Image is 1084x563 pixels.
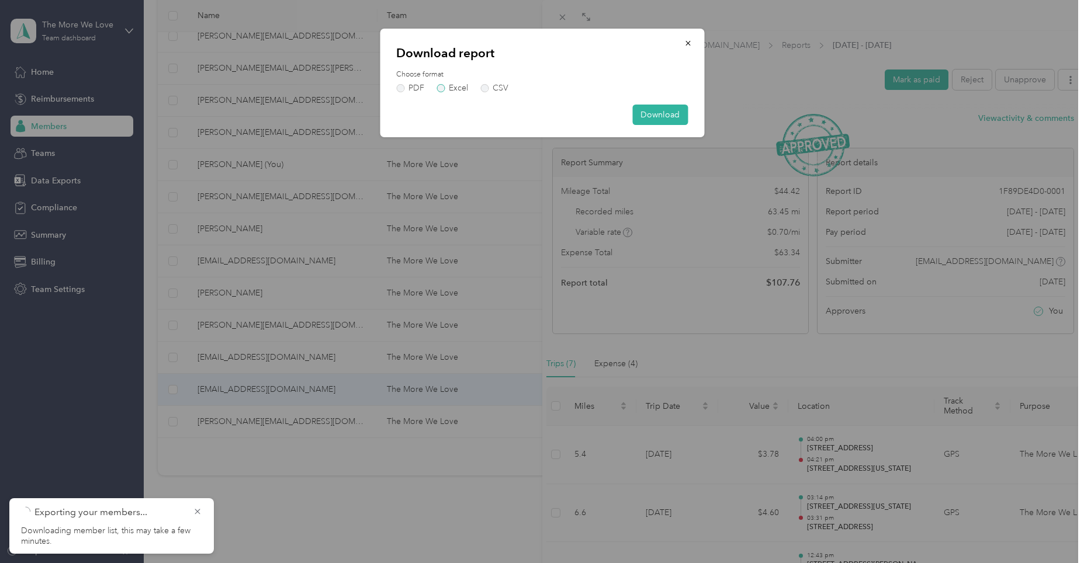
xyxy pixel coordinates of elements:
[396,69,688,80] label: Choose format
[34,505,184,520] p: Exporting your members...
[21,526,202,547] p: Downloading member list, this may take a few minutes.
[396,84,424,92] label: PDF
[480,84,508,92] label: CSV
[1019,498,1084,563] iframe: Everlance-gr Chat Button Frame
[396,45,688,61] p: Download report
[437,84,468,92] label: Excel
[632,105,688,125] button: Download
